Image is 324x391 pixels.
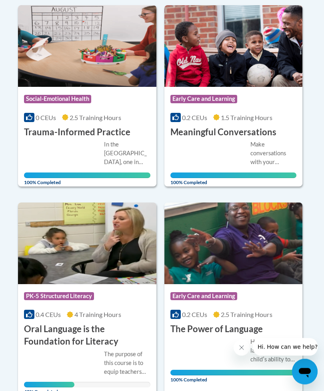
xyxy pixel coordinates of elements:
[170,293,237,301] span: Early Care and Learning
[170,370,297,383] span: 100% Completed
[170,95,237,103] span: Early Care and Learning
[164,203,303,285] img: Course Logo
[253,338,318,356] iframe: Message from company
[164,6,303,87] img: Course Logo
[24,382,74,388] div: Your progress
[104,350,150,377] div: The purpose of this course is to equip teachers with the knowledge of the components of oral lang...
[70,114,121,122] span: 2.5 Training Hours
[170,173,297,186] span: 100% Completed
[24,173,150,178] div: Your progress
[104,140,150,167] div: In the [GEOGRAPHIC_DATA], one in four children have already experienced a traumatic event in thei...
[250,140,297,167] div: Make conversations with your children brain-builders! The TALK strategy gives you the power to en...
[24,126,130,139] h3: Trauma-Informed Practice
[170,126,276,139] h3: Meaningful Conversations
[221,311,272,319] span: 2.5 Training Hours
[292,359,318,385] iframe: Button to launch messaging window
[36,311,61,319] span: 0.4 CEUs
[170,370,297,376] div: Your progress
[18,6,156,187] a: Course LogoSocial-Emotional Health0 CEUs2.5 Training Hours Trauma-Informed PracticeIn the [GEOGRA...
[182,114,207,122] span: 0.2 CEUs
[170,173,297,178] div: Your progress
[74,311,121,319] span: 4 Training Hours
[170,323,263,336] h3: The Power of Language
[24,293,94,301] span: PK-5 Structured Literacy
[164,6,303,187] a: Course LogoEarly Care and Learning0.2 CEUs1.5 Training Hours Meaningful ConversationsMake convers...
[18,6,156,87] img: Course Logo
[18,203,156,285] img: Course Logo
[24,173,150,186] span: 100% Completed
[234,340,250,356] iframe: Close message
[36,114,56,122] span: 0 CEUs
[24,95,91,103] span: Social-Emotional Health
[182,311,207,319] span: 0.2 CEUs
[24,323,150,348] h3: Oral Language is the Foundation for Literacy
[221,114,272,122] span: 1.5 Training Hours
[250,338,297,364] div: How does oral language impact a childʹs ability to read later on in life? A bunch! Give children ...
